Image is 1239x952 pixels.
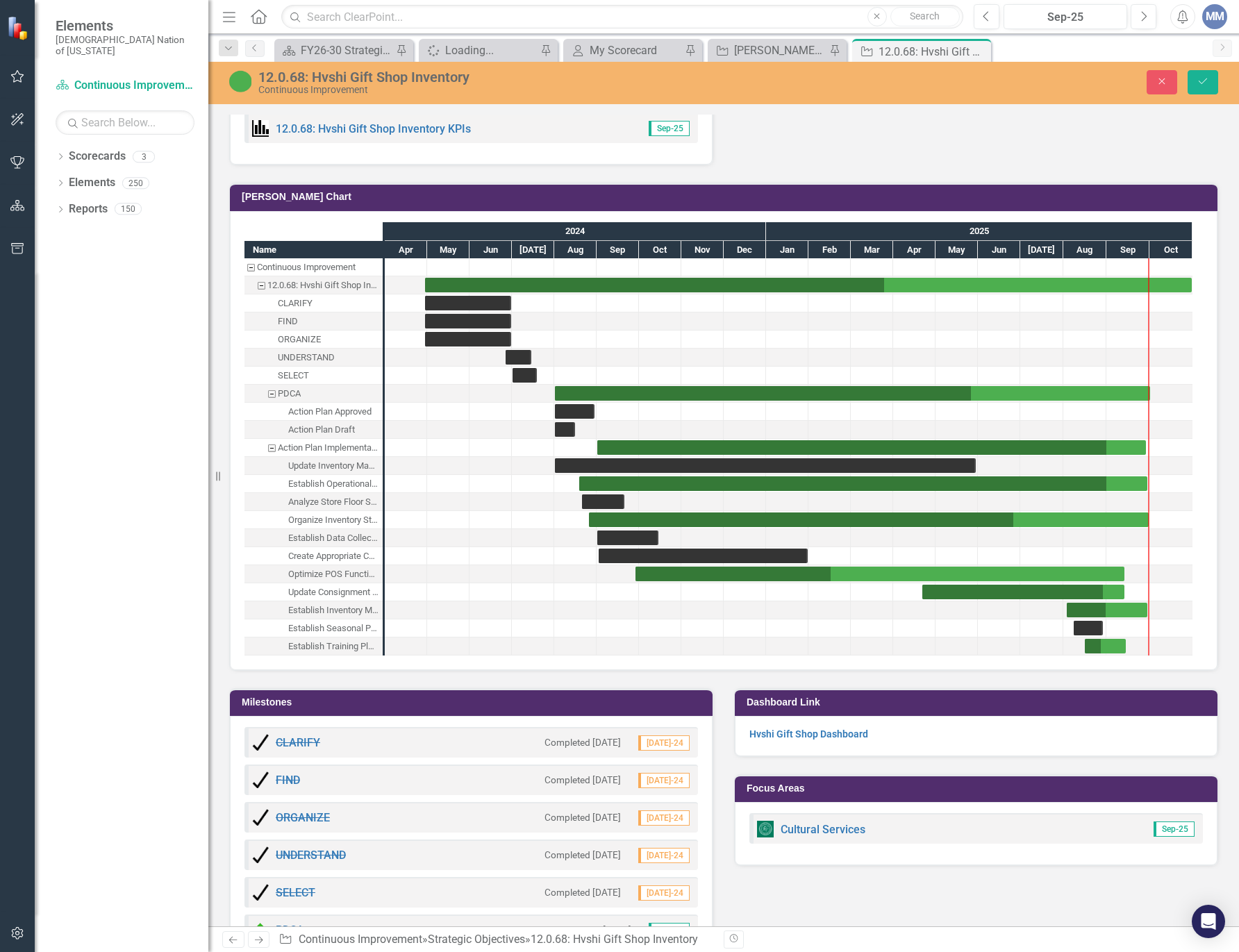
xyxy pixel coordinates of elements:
[757,821,774,837] img: Report
[244,619,383,637] div: Establish Seasonal Product Calendar
[276,774,300,787] a: FIND
[288,511,379,529] div: Organize Inventory Storage Rooms
[244,583,383,601] div: Update Consignment Policy and Agreement Form
[244,331,383,349] div: Task: Start date: 2024-04-29 End date: 2024-06-30
[276,811,330,824] a: ORGANIZE
[3,106,133,117] strong: Action items completed:
[599,549,808,563] div: Task: Start date: 2024-09-02 End date: 2025-01-31
[597,440,1146,455] div: Task: Start date: 2024-09-01 End date: 2025-09-28
[244,493,383,511] div: Analyze Store Floor Space Usage and Visual Merchandising
[244,439,383,457] div: Action Plan Implementation
[257,258,356,276] div: Continuous Improvement
[544,849,621,862] small: Completed [DATE]
[244,276,383,294] div: 12.0.68: Hvshi Gift Shop Inventory
[469,241,512,259] div: Jun
[649,923,690,938] span: Sep-25
[1192,905,1225,938] div: Open Intercom Messenger
[1020,241,1063,259] div: Jul
[422,42,537,59] a: Loading...
[244,421,383,439] div: Action Plan Draft
[555,458,976,473] div: Task: Start date: 2024-08-01 End date: 2025-05-30
[288,619,379,637] div: Establish Seasonal Product Calendar
[244,385,383,403] div: PDCA
[69,175,115,191] a: Elements
[425,296,511,310] div: Task: Start date: 2024-04-29 End date: 2024-06-30
[276,849,346,862] a: UNDERSTAND
[244,511,383,529] div: Task: Start date: 2024-08-26 End date: 2025-09-30
[278,385,301,403] div: PDCA
[1067,603,1147,617] div: Task: Start date: 2025-08-03 End date: 2025-09-29
[638,885,690,901] span: [DATE]-24
[244,258,383,276] div: Task: Continuous Improvement Start date: 2024-04-29 End date: 2024-04-30
[288,637,379,655] div: Establish Training Plan for Associates
[851,241,893,259] div: Mar
[589,512,1149,527] div: Task: Start date: 2024-08-26 End date: 2025-09-30
[69,149,126,165] a: Scorecards
[711,42,826,59] a: [PERSON_NAME] SO's
[267,276,379,294] div: 12.0.68: Hvshi Gift Shop Inventory
[808,241,851,259] div: Feb
[56,78,194,94] a: Continuous Improvement
[385,241,427,259] div: Apr
[244,312,383,331] div: FIND
[244,241,383,258] div: Name
[3,3,955,37] p: Gift Shop Manager ([PERSON_NAME]) worked on overstock inventory located in large storage room at ...
[544,811,621,824] small: Completed [DATE]
[590,42,681,59] div: My Scorecard
[288,475,379,493] div: Establish Operational Goals for Hvshi
[1008,9,1122,26] div: Sep-25
[244,403,383,421] div: Action Plan Approved
[244,619,383,637] div: Task: Start date: 2025-08-08 End date: 2025-08-29
[244,312,383,331] div: Task: Start date: 2024-04-29 End date: 2024-06-30
[31,131,955,148] li: QR code added to receipt for guest survey purposes
[252,771,269,788] img: Completed
[506,350,531,365] div: Task: Start date: 2024-06-26 End date: 2024-07-15
[922,585,1124,599] div: Task: Start date: 2025-04-21 End date: 2025-09-13
[244,294,383,312] div: Task: Start date: 2024-04-29 End date: 2024-06-30
[244,637,383,655] div: Establish Training Plan for Associates
[1063,241,1106,259] div: Aug
[639,241,681,259] div: Oct
[244,367,383,385] div: SELECT
[1074,621,1103,635] div: Task: Start date: 2025-08-08 End date: 2025-08-29
[278,349,335,367] div: UNDERSTAND
[244,511,383,529] div: Organize Inventory Storage Rooms
[1106,241,1149,259] div: Sep
[445,42,537,59] div: Loading...
[258,85,782,95] div: Continuous Improvement
[276,886,315,899] a: SELECT
[747,697,1211,708] h3: Dashboard Link
[252,734,269,751] img: Completed
[288,583,379,601] div: Update Consignment Policy and Agreement Form
[244,565,383,583] div: Task: Start date: 2024-09-28 End date: 2025-09-13
[244,637,383,655] div: Task: Start date: 2025-08-16 End date: 2025-09-14
[252,921,269,938] img: On Target
[288,529,379,547] div: Establish Data Collection Plan
[567,42,681,59] a: My Scorecard
[638,735,690,751] span: [DATE]-24
[244,349,383,367] div: UNDERSTAND
[3,48,955,65] p: [PERSON_NAME] along with three other Cultural Center staff members completed monthly inventory of...
[1004,4,1127,29] button: Sep-25
[252,846,269,863] img: Completed
[258,69,782,85] div: 12.0.68: Hvshi Gift Shop Inventory
[252,884,269,901] img: Completed
[278,367,309,385] div: SELECT
[278,331,321,349] div: ORGANIZE
[579,476,1147,491] div: Task: Start date: 2024-08-19 End date: 2025-09-29
[252,120,269,137] img: Performance Management
[635,567,1124,581] div: Task: Start date: 2024-09-28 End date: 2025-09-13
[544,886,621,899] small: Completed [DATE]
[734,42,826,59] div: [PERSON_NAME] SO's
[3,76,955,92] p: Senior Director of Choctaw Cultural Center ([PERSON_NAME]) researching industry standards regarding
[276,736,320,749] a: CLARIFY
[301,42,392,59] div: FY26-30 Strategic Plan
[229,70,251,92] img: CI Action Plan Approved/In Progress
[244,421,383,439] div: Task: Start date: 2024-08-01 End date: 2024-08-16
[597,241,639,259] div: Sep
[555,404,594,419] div: Task: Start date: 2024-08-01 End date: 2024-08-30
[638,810,690,826] span: [DATE]-24
[513,368,537,383] div: Task: Start date: 2024-07-01 End date: 2024-07-19
[244,601,383,619] div: Establish Inventory Management Processes
[244,439,383,457] div: Task: Start date: 2024-09-01 End date: 2025-09-28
